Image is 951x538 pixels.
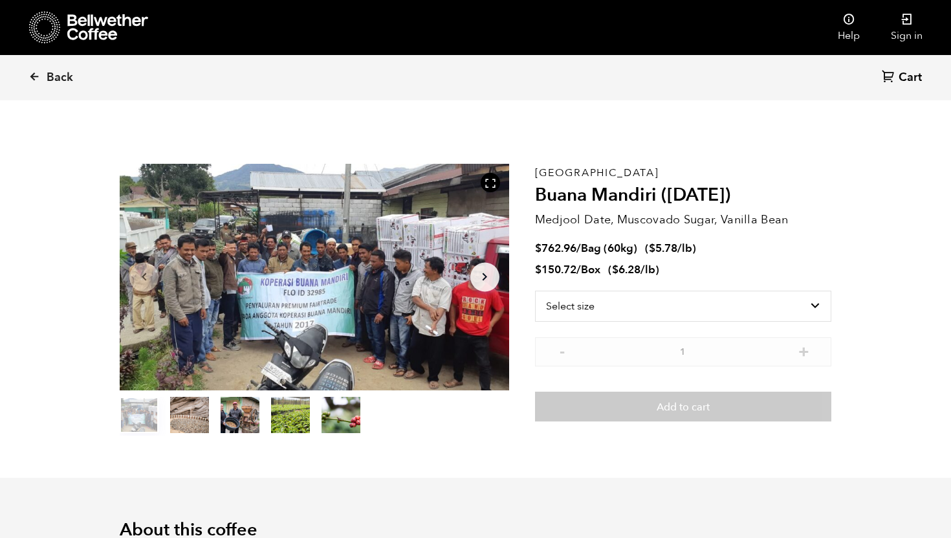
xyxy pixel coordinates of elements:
span: $ [535,241,541,256]
span: $ [612,262,618,277]
span: / [576,241,581,256]
button: + [796,344,812,357]
span: ( ) [645,241,696,256]
span: Bag (60kg) [581,241,637,256]
bdi: 6.28 [612,262,640,277]
bdi: 5.78 [649,241,677,256]
span: ( ) [608,262,659,277]
span: /lb [677,241,692,256]
button: Add to cart [535,392,831,421]
bdi: 150.72 [535,262,576,277]
bdi: 762.96 [535,241,576,256]
span: Back [47,70,73,85]
button: - [554,344,571,357]
span: $ [535,262,541,277]
a: Cart [882,69,925,87]
span: $ [649,241,655,256]
span: Cart [899,70,922,85]
span: / [576,262,581,277]
span: Box [581,262,600,277]
p: Medjool Date, Muscovado Sugar, Vanilla Bean [535,211,831,229]
span: /lb [640,262,655,277]
h2: Buana Mandiri ([DATE]) [535,185,831,207]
